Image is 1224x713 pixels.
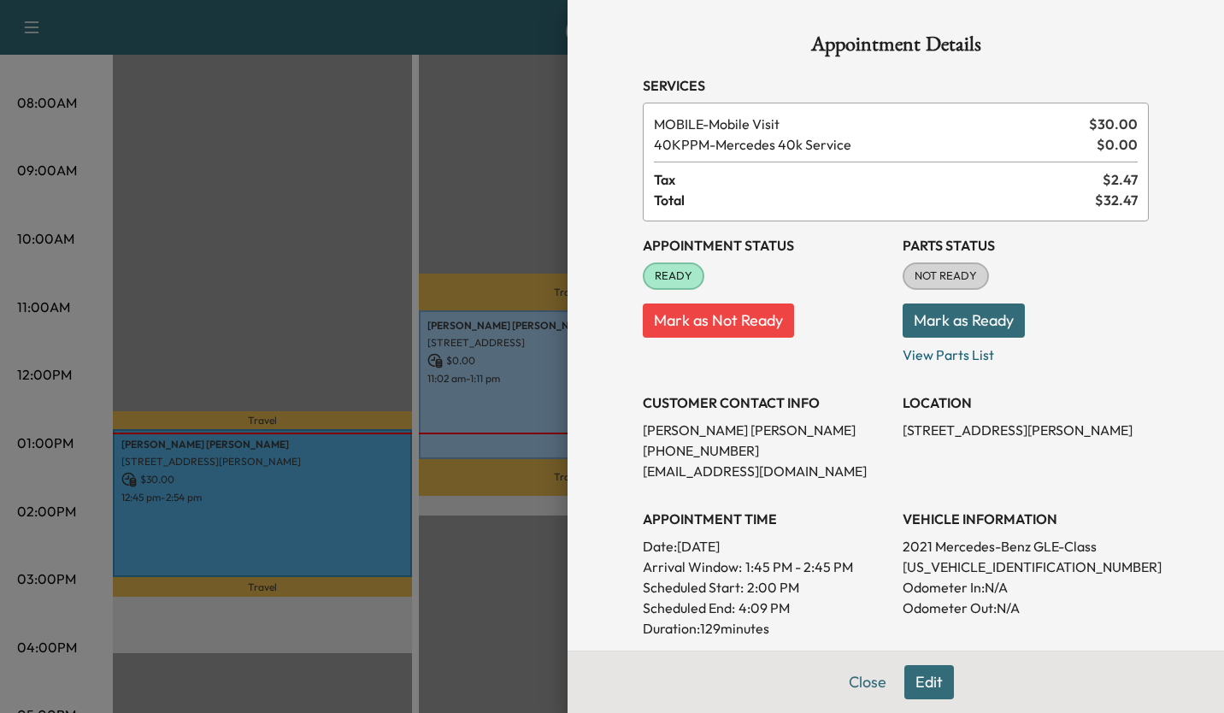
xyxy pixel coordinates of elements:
[903,509,1149,529] h3: VEHICLE INFORMATION
[643,618,889,639] p: Duration: 129 minutes
[643,75,1149,96] h3: Services
[1103,169,1138,190] span: $ 2.47
[1089,114,1138,134] span: $ 30.00
[903,598,1149,618] p: Odometer Out: N/A
[1097,134,1138,155] span: $ 0.00
[654,134,1090,155] span: Mercedes 40k Service
[903,303,1025,338] button: Mark as Ready
[903,338,1149,365] p: View Parts List
[644,268,703,285] span: READY
[903,420,1149,440] p: [STREET_ADDRESS][PERSON_NAME]
[739,598,790,618] p: 4:09 PM
[903,577,1149,598] p: Odometer In: N/A
[745,557,853,577] span: 1:45 PM - 2:45 PM
[643,461,889,481] p: [EMAIL_ADDRESS][DOMAIN_NAME]
[903,235,1149,256] h3: Parts Status
[643,235,889,256] h3: Appointment Status
[903,392,1149,413] h3: LOCATION
[643,536,889,557] p: Date: [DATE]
[643,34,1149,62] h1: Appointment Details
[643,577,744,598] p: Scheduled Start:
[643,440,889,461] p: [PHONE_NUMBER]
[643,420,889,440] p: [PERSON_NAME] [PERSON_NAME]
[643,509,889,529] h3: APPOINTMENT TIME
[654,114,1082,134] span: Mobile Visit
[1095,190,1138,210] span: $ 32.47
[903,557,1149,577] p: [US_VEHICLE_IDENTIFICATION_NUMBER]
[904,665,954,699] button: Edit
[654,169,1103,190] span: Tax
[643,303,794,338] button: Mark as Not Ready
[654,190,1095,210] span: Total
[643,557,889,577] p: Arrival Window:
[747,577,799,598] p: 2:00 PM
[904,268,987,285] span: NOT READY
[903,536,1149,557] p: 2021 Mercedes-Benz GLE-Class
[838,665,897,699] button: Close
[643,598,735,618] p: Scheduled End:
[643,392,889,413] h3: CUSTOMER CONTACT INFO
